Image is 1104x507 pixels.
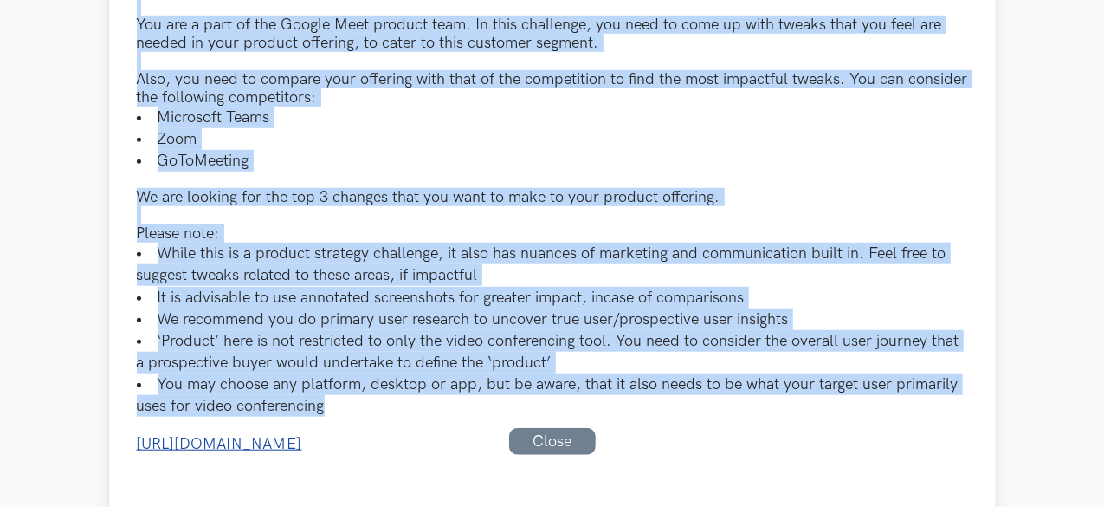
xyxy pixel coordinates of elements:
a: [URL][DOMAIN_NAME] [137,435,302,453]
li: You may choose any platform, desktop or app, but be aware, that it also needs to be what your tar... [137,374,968,417]
li: GoToMeeting [137,150,968,172]
b: Please note: [137,224,220,243]
li: Microsoft Teams [137,107,968,128]
a: Close [509,428,596,455]
li: ‘Product’ here is not restricted to only the video conferencing tool. You need to consider the ov... [137,330,968,374]
div: You are a part of the Google Meet product team. In this challenge, you need to come up with tweak... [137,16,968,52]
li: It is advisable to use annotated screenshots for greater impact, incase of comparisons [137,287,968,309]
div: We are looking for the top 3 changes that you want to make to your product offering. [137,188,968,206]
div: Also, you need to compare your offering with that of the competition to find the most impactful t... [137,70,968,107]
li: We recommend you do primary user research to uncover true user/prospective user insights [137,309,968,330]
li: Zoom [137,128,968,150]
li: While this is a product strategy challenge, it also has nuances of marketing and communication bu... [137,243,968,286]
